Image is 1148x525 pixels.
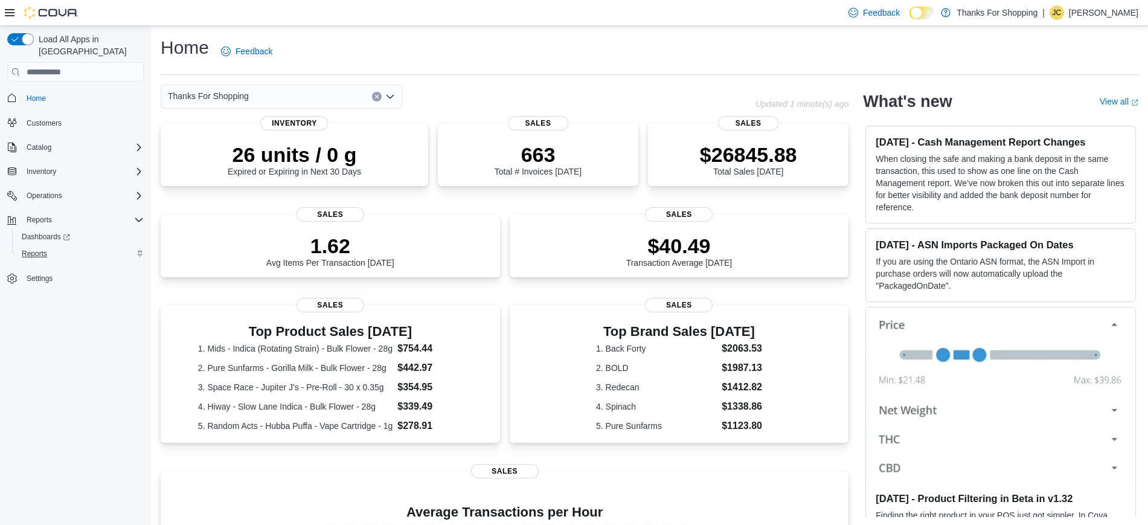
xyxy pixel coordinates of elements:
span: Load All Apps in [GEOGRAPHIC_DATA] [34,33,144,57]
button: Operations [2,187,149,204]
p: When closing the safe and making a bank deposit in the same transaction, this used to show as one... [876,153,1126,213]
div: Total # Invoices [DATE] [495,143,582,176]
dd: $339.49 [397,399,462,414]
button: Catalog [2,139,149,156]
span: Sales [645,298,713,312]
p: If you are using the Ontario ASN format, the ASN Import in purchase orders will now automatically... [876,256,1126,292]
dd: $2063.53 [722,341,762,356]
dd: $1338.86 [722,399,762,414]
h3: [DATE] - ASN Imports Packaged On Dates [876,239,1126,251]
a: Feedback [216,39,277,63]
p: $40.49 [626,234,733,258]
span: Catalog [22,140,144,155]
span: Inventory [27,167,56,176]
span: Home [27,94,46,103]
button: Inventory [2,163,149,180]
p: 663 [495,143,582,167]
div: Transaction Average [DATE] [626,234,733,268]
button: Clear input [372,92,382,101]
span: Sales [508,116,568,130]
span: Catalog [27,143,51,152]
button: Operations [22,188,67,203]
button: Open list of options [385,92,395,101]
h3: Top Brand Sales [DATE] [596,324,762,339]
dd: $354.95 [397,380,462,395]
span: Inventory [260,116,328,130]
h3: Top Product Sales [DATE] [198,324,463,339]
span: Home [22,90,144,105]
p: Thanks For Shopping [957,5,1037,20]
a: Dashboards [17,230,75,244]
span: Sales [645,207,713,222]
h4: Average Transactions per Hour [170,505,839,520]
h1: Home [161,36,209,60]
button: Home [2,89,149,106]
span: Dashboards [17,230,144,244]
dt: 1. Mids - Indica (Rotating Strain) - Bulk Flower - 28g [198,343,393,355]
p: 26 units / 0 g [228,143,361,167]
span: Feedback [863,7,900,19]
input: Dark Mode [909,7,935,19]
dd: $1123.80 [722,419,762,433]
button: Inventory [22,164,61,179]
a: View allExternal link [1100,97,1138,106]
button: Catalog [22,140,56,155]
dt: 4. Spinach [596,401,717,413]
dt: 4. Hiway - Slow Lane Indica - Bulk Flower - 28g [198,401,393,413]
h2: What's new [863,92,952,111]
p: 1.62 [266,234,394,258]
span: Settings [27,274,53,283]
a: Customers [22,116,66,130]
nav: Complex example [7,84,144,318]
dt: 5. Pure Sunfarms [596,420,717,432]
dt: 3. Redecan [596,381,717,393]
button: Settings [2,269,149,287]
button: Reports [12,245,149,262]
dd: $1987.13 [722,361,762,375]
div: Expired or Expiring in Next 30 Days [228,143,361,176]
a: Home [22,91,51,106]
span: Sales [297,298,364,312]
span: JC [1053,5,1062,20]
span: Reports [22,249,47,259]
h3: [DATE] - Cash Management Report Changes [876,136,1126,148]
div: Justin Cotroneo [1050,5,1064,20]
a: Dashboards [12,228,149,245]
dt: 1. Back Forty [596,343,717,355]
a: Feedback [844,1,905,25]
span: Thanks For Shopping [168,89,249,103]
div: Total Sales [DATE] [700,143,797,176]
span: Customers [22,115,144,130]
span: Reports [22,213,144,227]
a: Settings [22,271,57,286]
span: Operations [27,191,62,201]
a: Reports [17,246,52,261]
span: Inventory [22,164,144,179]
dd: $754.44 [397,341,462,356]
span: Sales [297,207,364,222]
span: Operations [22,188,144,203]
p: [PERSON_NAME] [1069,5,1138,20]
dt: 2. BOLD [596,362,717,374]
span: Sales [471,464,539,478]
span: Reports [17,246,144,261]
p: Updated 1 minute(s) ago [755,99,848,109]
img: Cova [24,7,79,19]
p: $26845.88 [700,143,797,167]
p: | [1042,5,1045,20]
dt: 2. Pure Sunfarms - Gorilla Milk - Bulk Flower - 28g [198,362,393,374]
svg: External link [1131,99,1138,106]
span: Sales [718,116,778,130]
span: Dashboards [22,232,70,242]
span: Feedback [236,45,272,57]
span: Reports [27,215,52,225]
dd: $278.91 [397,419,462,433]
dd: $1412.82 [722,380,762,395]
dt: 5. Random Acts - Hubba Puffa - Vape Cartridge - 1g [198,420,393,432]
span: Customers [27,118,62,128]
dt: 3. Space Race - Jupiter J's - Pre-Roll - 30 x 0.35g [198,381,393,393]
h3: [DATE] - Product Filtering in Beta in v1.32 [876,492,1126,504]
button: Reports [2,211,149,228]
dd: $442.97 [397,361,462,375]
